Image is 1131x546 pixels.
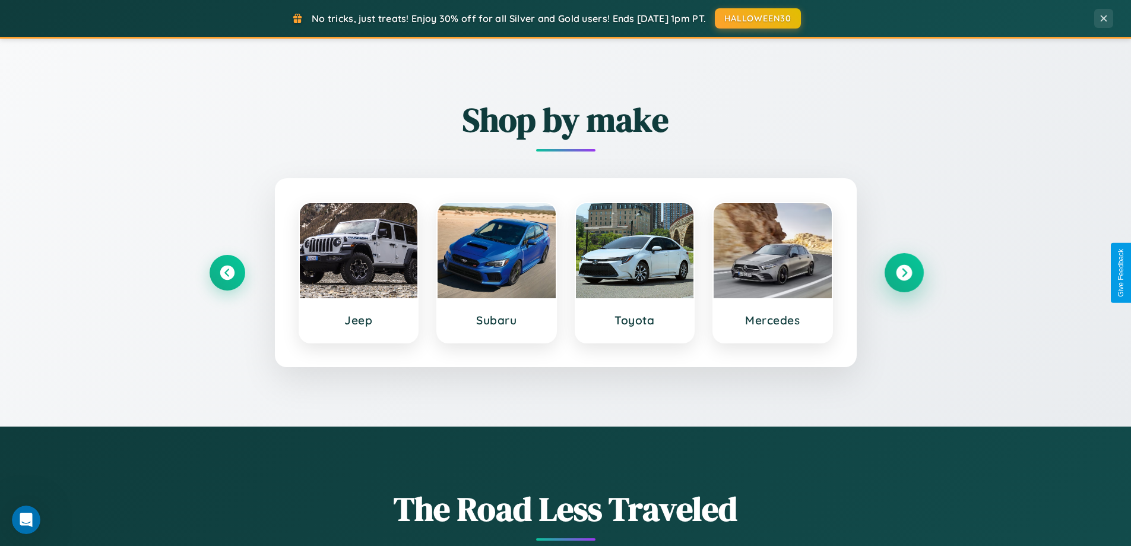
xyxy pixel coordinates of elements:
h3: Mercedes [726,313,820,327]
h3: Subaru [449,313,544,327]
h1: The Road Less Traveled [210,486,922,532]
div: Give Feedback [1117,249,1125,297]
h3: Toyota [588,313,682,327]
span: No tricks, just treats! Enjoy 30% off for all Silver and Gold users! Ends [DATE] 1pm PT. [312,12,706,24]
button: HALLOWEEN30 [715,8,801,29]
h2: Shop by make [210,97,922,143]
h3: Jeep [312,313,406,327]
iframe: Intercom live chat [12,506,40,534]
